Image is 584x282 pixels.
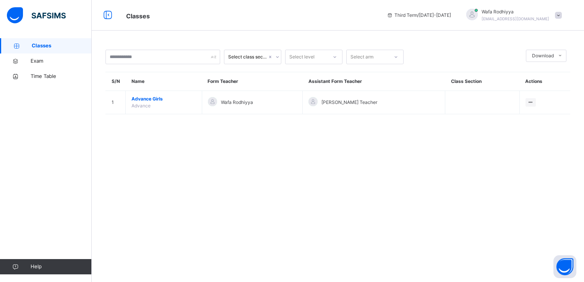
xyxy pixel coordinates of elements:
[126,72,202,91] th: Name
[519,72,570,91] th: Actions
[131,103,151,109] span: Advance
[445,72,520,91] th: Class Section
[31,57,92,65] span: Exam
[553,255,576,278] button: Open asap
[106,72,126,91] th: S/N
[387,12,451,19] span: session/term information
[31,73,92,80] span: Time Table
[31,263,91,271] span: Help
[228,53,267,60] div: Select class section
[106,91,126,114] td: 1
[532,52,554,59] span: Download
[126,12,150,20] span: Classes
[350,50,373,64] div: Select arm
[482,16,549,21] span: [EMAIL_ADDRESS][DOMAIN_NAME]
[303,72,445,91] th: Assistant Form Teacher
[482,8,549,15] span: Wafa Rodhiyya
[221,99,253,106] span: Wafa Rodhiyya
[321,99,377,106] span: [PERSON_NAME] Teacher
[459,8,566,22] div: WafaRodhiyya
[32,42,92,50] span: Classes
[7,7,66,23] img: safsims
[202,72,302,91] th: Form Teacher
[131,96,196,102] span: Advance Girls
[289,50,315,64] div: Select level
